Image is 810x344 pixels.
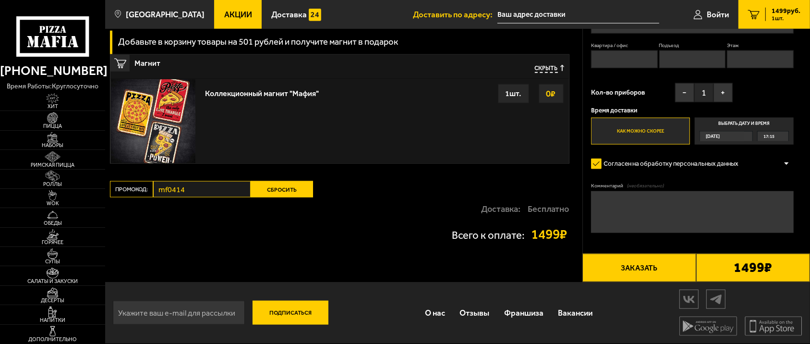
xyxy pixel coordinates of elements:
[498,84,529,103] div: 1 шт.
[497,6,659,24] input: Ваш адрес доставки
[482,205,521,213] p: Доставка:
[695,118,794,145] label: Выбрать дату и время
[271,11,307,19] span: Доставка
[582,254,696,283] button: Заказать
[713,83,733,102] button: +
[591,155,747,172] label: Согласен на обработку персональных данных
[205,84,319,98] div: Коллекционный магнит "Мафия"
[134,55,410,67] span: Магнит
[497,299,551,327] a: Франшиза
[707,11,729,19] span: Войти
[772,15,800,21] span: 1 шт.
[118,37,398,46] h3: Добавьте в корзину товары на 501 рублей и получите магнит в подарок
[727,42,794,49] label: Этаж
[253,301,328,325] button: Подписаться
[113,301,245,325] input: Укажите ваш e-mail для рассылки
[591,89,645,96] span: Кол-во приборов
[551,299,600,327] a: Вакансии
[591,107,794,113] p: Время доставки
[707,291,725,308] img: tg
[591,118,690,145] label: Как можно скорее
[734,261,772,274] b: 1499 ₽
[535,65,558,73] span: Скрыть
[413,11,497,19] span: Доставить по адресу:
[628,183,665,190] span: (необязательно)
[763,132,774,141] span: 17:15
[531,228,569,241] strong: 1499 ₽
[110,79,568,164] a: Коллекционный магнит "Мафия"0₽1шт.
[418,299,452,327] a: О нас
[772,8,800,14] span: 1499 руб.
[452,230,525,241] p: Всего к оплате:
[591,183,794,190] label: Комментарий
[659,42,726,49] label: Подъезд
[309,9,321,21] img: 15daf4d41897b9f0e9f617042186c801.svg
[528,205,569,213] strong: Бесплатно
[110,181,153,197] label: Промокод:
[452,299,496,327] a: Отзывы
[675,83,694,102] button: −
[544,85,558,103] strong: 0 ₽
[126,11,205,19] span: [GEOGRAPHIC_DATA]
[706,132,720,141] span: [DATE]
[251,181,313,197] button: Сбросить
[591,42,658,49] label: Квартира / офис
[224,11,252,19] span: Акции
[694,83,713,102] span: 1
[680,291,698,308] img: vk
[535,65,564,73] button: Скрыть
